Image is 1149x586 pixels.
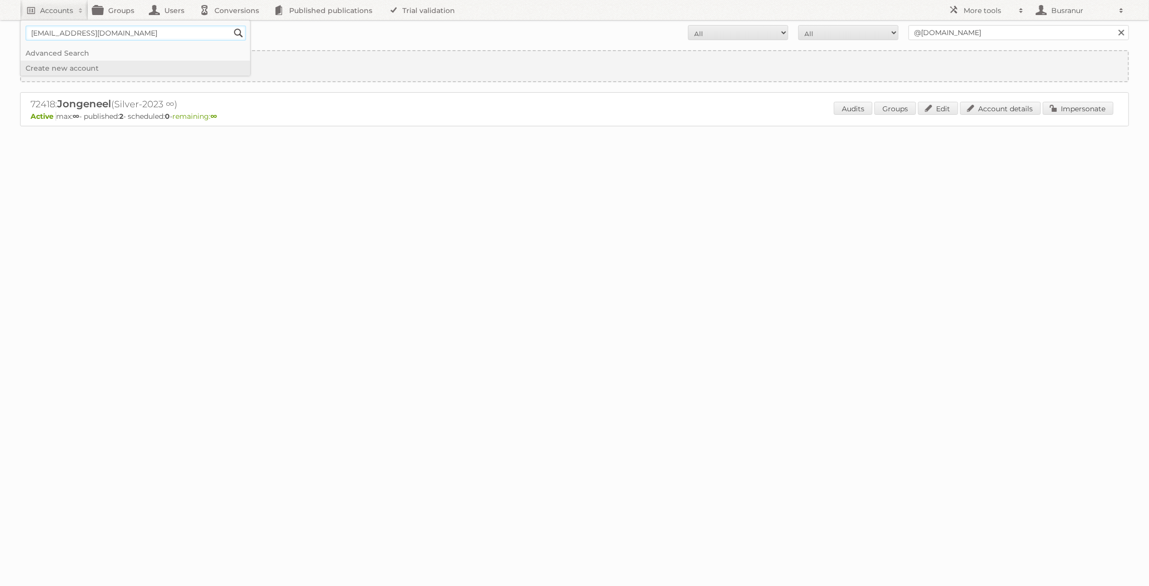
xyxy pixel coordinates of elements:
[31,112,56,121] span: Active
[960,102,1041,115] a: Account details
[21,61,250,76] a: Create new account
[172,112,217,121] span: remaining:
[210,112,217,121] strong: ∞
[874,102,916,115] a: Groups
[165,112,170,121] strong: 0
[119,112,123,121] strong: 2
[918,102,958,115] a: Edit
[57,98,111,110] span: Jongeneel
[231,26,246,41] input: Search
[834,102,872,115] a: Audits
[40,6,73,16] h2: Accounts
[21,51,1128,81] a: Create new account
[31,112,1118,121] p: max: - published: - scheduled: -
[964,6,1014,16] h2: More tools
[1049,6,1114,16] h2: Busranur
[31,98,381,111] h2: 72418: (Silver-2023 ∞)
[1043,102,1113,115] a: Impersonate
[73,112,79,121] strong: ∞
[21,46,250,61] a: Advanced Search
